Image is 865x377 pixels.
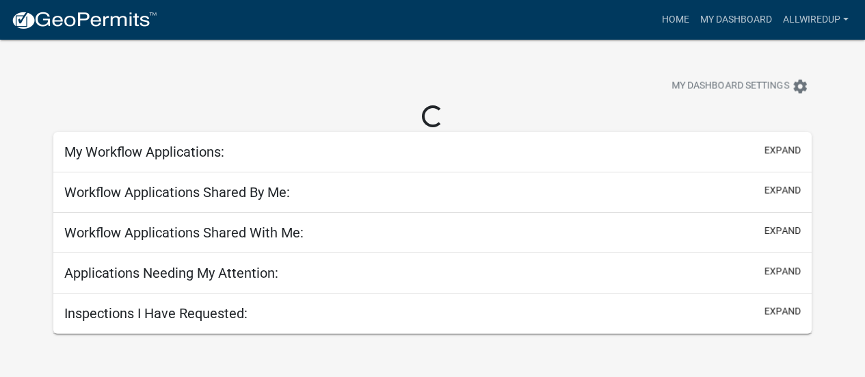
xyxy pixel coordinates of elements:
h5: Workflow Applications Shared By Me: [64,184,290,200]
h5: Workflow Applications Shared With Me: [64,224,304,241]
i: settings [792,78,808,94]
button: My Dashboard Settingssettings [661,73,819,99]
button: expand [764,143,801,157]
button: expand [764,304,801,319]
a: My Dashboard [695,7,777,33]
button: expand [764,264,801,278]
button: expand [764,224,801,238]
span: My Dashboard Settings [671,78,789,94]
a: Home [656,7,695,33]
button: expand [764,183,801,198]
h5: My Workflow Applications: [64,144,224,160]
a: Allwiredup [777,7,854,33]
h5: Inspections I Have Requested: [64,305,248,322]
h5: Applications Needing My Attention: [64,265,278,281]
